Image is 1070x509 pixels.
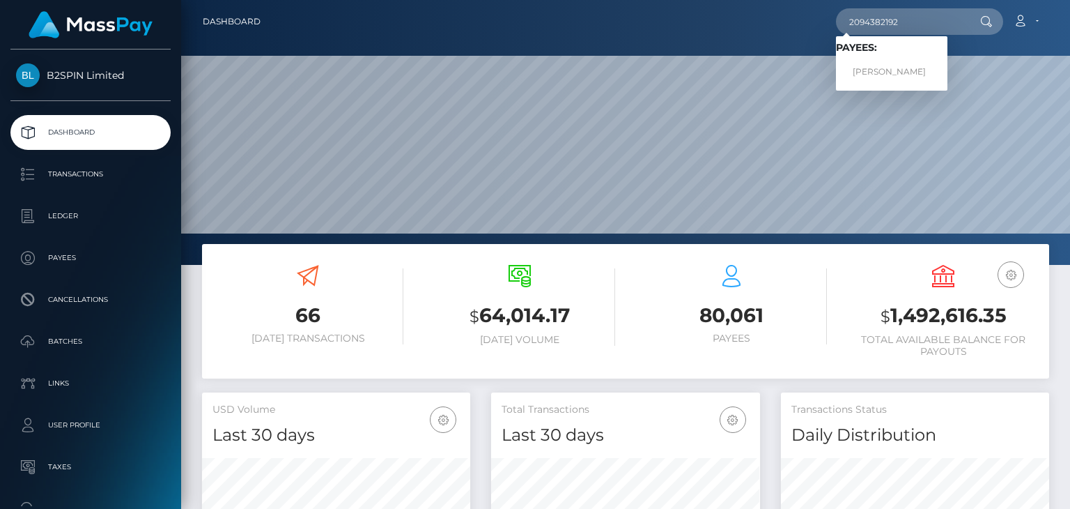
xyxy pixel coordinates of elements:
a: User Profile [10,408,171,443]
a: Dashboard [10,115,171,150]
p: Batches [16,331,165,352]
a: Transactions [10,157,171,192]
p: Taxes [16,457,165,478]
a: Dashboard [203,7,261,36]
a: Batches [10,324,171,359]
p: Dashboard [16,122,165,143]
p: Links [16,373,165,394]
p: User Profile [16,415,165,436]
h3: 64,014.17 [424,302,615,331]
a: Cancellations [10,282,171,317]
p: Cancellations [16,289,165,310]
a: Payees [10,241,171,275]
h5: Total Transactions [502,403,749,417]
h6: Payees: [836,42,947,54]
h4: Last 30 days [212,423,460,448]
h4: Daily Distribution [791,423,1039,448]
h6: Payees [636,333,827,344]
small: $ [470,307,479,326]
a: Ledger [10,199,171,234]
a: Taxes [10,450,171,485]
a: Links [10,366,171,401]
h3: 80,061 [636,302,827,329]
a: [PERSON_NAME] [836,59,947,85]
p: Payees [16,248,165,268]
input: Search... [836,8,967,35]
span: B2SPIN Limited [10,69,171,82]
img: MassPay Logo [29,11,153,38]
small: $ [881,307,890,326]
h5: Transactions Status [791,403,1039,417]
h3: 66 [212,302,403,329]
p: Transactions [16,164,165,185]
h6: [DATE] Transactions [212,333,403,344]
h3: 1,492,616.35 [848,302,1039,331]
h4: Last 30 days [502,423,749,448]
h6: Total Available Balance for Payouts [848,334,1039,358]
p: Ledger [16,206,165,227]
h5: USD Volume [212,403,460,417]
h6: [DATE] Volume [424,334,615,346]
img: B2SPIN Limited [16,63,40,87]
